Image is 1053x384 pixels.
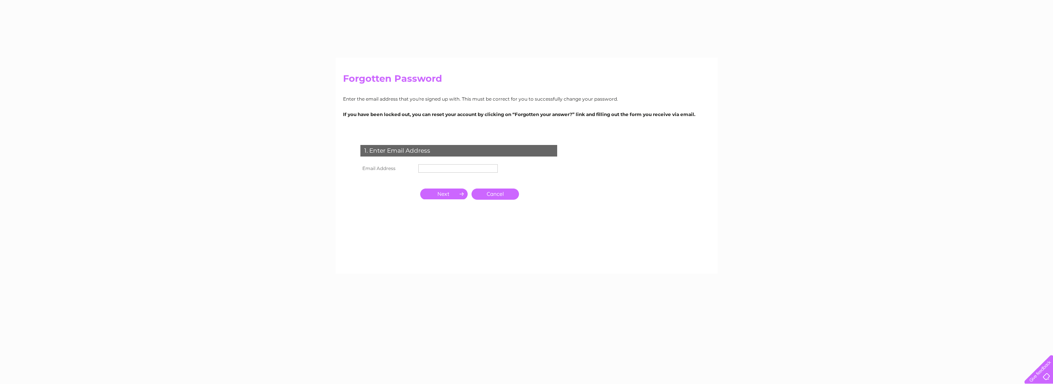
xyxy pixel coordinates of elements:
p: Enter the email address that you're signed up with. This must be correct for you to successfully ... [343,95,710,103]
p: If you have been locked out, you can reset your account by clicking on “Forgotten your answer?” l... [343,111,710,118]
th: Email Address [358,162,416,175]
div: 1. Enter Email Address [360,145,557,157]
a: Cancel [472,189,519,200]
h2: Forgotten Password [343,73,710,88]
